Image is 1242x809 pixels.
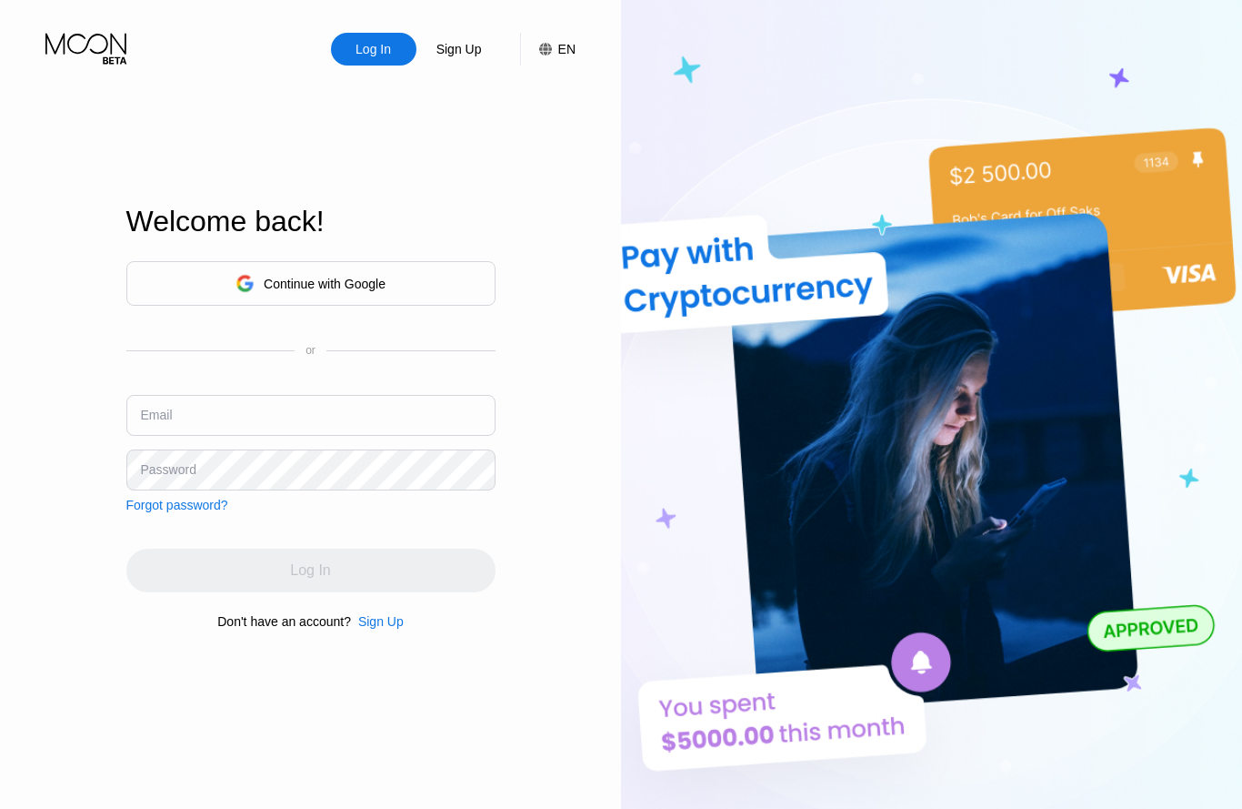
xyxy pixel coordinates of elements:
[141,462,196,477] div: Password
[351,614,404,629] div: Sign Up
[358,614,404,629] div: Sign Up
[305,344,316,357] div: or
[354,40,393,58] div: Log In
[520,33,576,66] div: EN
[126,261,496,306] div: Continue with Google
[126,205,496,238] div: Welcome back!
[217,614,351,629] div: Don't have an account?
[416,33,502,66] div: Sign Up
[264,277,386,291] div: Continue with Google
[126,498,228,512] div: Forgot password?
[141,408,173,422] div: Email
[435,40,484,58] div: Sign Up
[331,33,416,66] div: Log In
[558,42,576,56] div: EN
